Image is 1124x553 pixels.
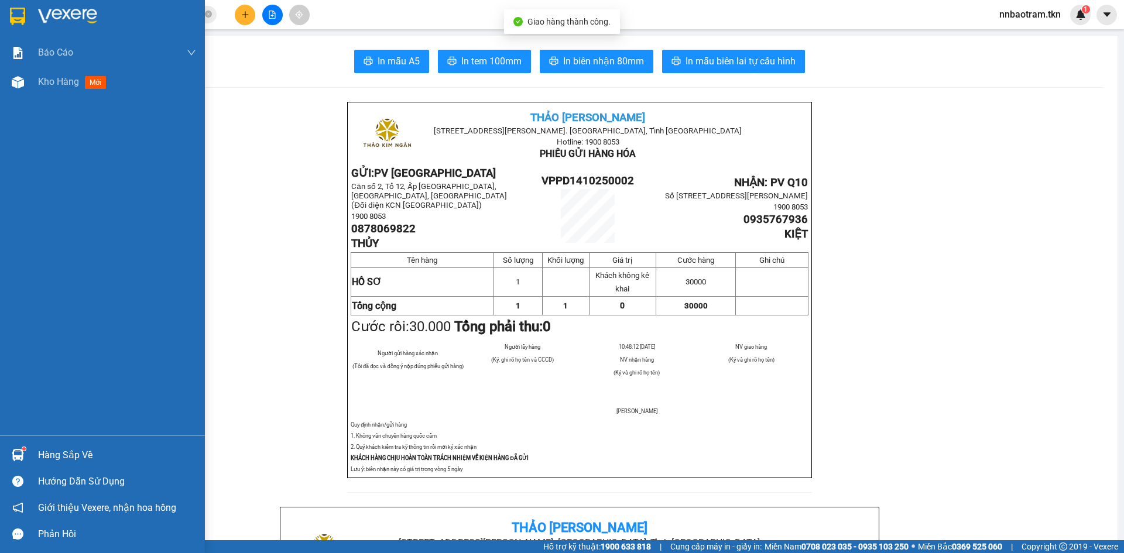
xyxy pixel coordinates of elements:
[619,344,655,350] span: 10:48:12 [DATE]
[547,256,584,265] span: Khối lượng
[262,5,283,25] button: file-add
[503,256,533,265] span: Số lượng
[10,8,25,25] img: logo-vxr
[187,48,196,57] span: down
[563,54,644,68] span: In biên nhận 80mm
[12,76,24,88] img: warehouse-icon
[530,111,645,124] span: THẢO [PERSON_NAME]
[513,17,523,26] span: check-circle
[12,528,23,540] span: message
[12,47,24,59] img: solution-icon
[557,138,619,146] span: Hotline: 1900 8053
[407,256,437,265] span: Tên hàng
[454,318,551,335] strong: Tổng phải thu:
[601,542,651,551] strong: 1900 633 818
[389,535,769,550] li: [STREET_ADDRESS][PERSON_NAME]. [GEOGRAPHIC_DATA], Tỉnh [GEOGRAPHIC_DATA]
[662,50,805,73] button: printerIn mẫu biên lai tự cấu hình
[677,256,714,265] span: Cước hàng
[1096,5,1117,25] button: caret-down
[38,473,196,490] div: Hướng dẫn sử dụng
[358,106,416,164] img: logo
[241,11,249,19] span: plus
[351,182,507,209] span: Căn số 2, Tổ 12, Ấp [GEOGRAPHIC_DATA], [GEOGRAPHIC_DATA], [GEOGRAPHIC_DATA] (Đối diện KCN [GEOG...
[38,446,196,464] div: Hàng sắp về
[665,191,808,200] span: Số [STREET_ADDRESS][PERSON_NAME]
[351,432,437,439] span: 1. Không vân chuyển hàng quốc cấm
[620,356,654,363] span: NV nhận hàng
[378,350,438,356] span: Người gửi hàng xác nhận
[12,502,23,513] span: notification
[1084,5,1088,13] span: 1
[351,444,477,450] span: 2. Quý khách kiểm tra kỹ thông tin rồi mới ký xác nhận
[686,54,796,68] span: In mẫu biên lai tự cấu hình
[911,544,915,549] span: ⚪️
[671,56,681,67] span: printer
[438,50,531,73] button: printerIn tem 100mm
[38,525,196,543] div: Phản hồi
[351,222,416,235] span: 0878069822
[351,421,407,428] span: Quy định nhận/gửi hàng
[759,256,784,265] span: Ghi chú
[595,271,649,293] span: Khách không kê khai
[491,356,554,363] span: (Ký, ghi rõ họ tên và CCCD)
[918,540,1002,553] span: Miền Bắc
[1102,9,1112,20] span: caret-down
[354,50,429,73] button: printerIn mẫu A5
[542,174,634,187] span: VPPD1410250002
[670,540,762,553] span: Cung cấp máy in - giấy in:
[1059,542,1067,551] span: copyright
[378,54,420,68] span: In mẫu A5
[235,5,255,25] button: plus
[38,76,79,87] span: Kho hàng
[549,56,558,67] span: printer
[527,17,611,26] span: Giao hàng thành công.
[773,202,808,211] span: 1900 8053
[351,167,496,180] strong: GỬI:
[614,369,660,376] span: (Ký và ghi rõ họ tên)
[409,318,451,335] span: 30.000
[784,228,808,241] span: KIỆT
[38,45,73,60] span: Báo cáo
[765,540,909,553] span: Miền Nam
[505,344,540,350] span: Người lấy hàng
[543,318,551,335] span: 0
[735,344,767,350] span: NV giao hàng
[352,276,382,287] span: HỒ SƠ
[516,301,520,310] span: 1
[268,11,276,19] span: file-add
[351,212,386,221] span: 1900 8053
[620,301,625,310] span: 0
[616,408,657,414] span: [PERSON_NAME]
[85,76,106,89] span: mới
[728,356,775,363] span: (Ký và ghi rõ họ tên)
[686,277,706,286] span: 30000
[351,318,551,335] span: Cước rồi:
[563,301,568,310] span: 1
[1082,5,1090,13] sup: 1
[22,447,26,451] sup: 1
[447,56,457,67] span: printer
[205,11,212,18] span: close-circle
[295,11,303,19] span: aim
[352,300,396,311] strong: Tổng cộng
[205,9,212,20] span: close-circle
[952,542,1002,551] strong: 0369 525 060
[543,540,651,553] span: Hỗ trợ kỹ thuật:
[540,50,653,73] button: printerIn biên nhận 80mm
[516,277,520,286] span: 1
[1075,9,1086,20] img: icon-new-feature
[351,237,379,250] span: THỦY
[351,466,462,472] span: Lưu ý: biên nhận này có giá trị trong vòng 5 ngày
[434,126,742,135] span: [STREET_ADDRESS][PERSON_NAME]. [GEOGRAPHIC_DATA], Tỉnh [GEOGRAPHIC_DATA]
[734,176,808,189] span: NHẬN: PV Q10
[12,476,23,487] span: question-circle
[512,520,647,535] b: Thảo [PERSON_NAME]
[12,449,24,461] img: warehouse-icon
[364,56,373,67] span: printer
[684,301,708,310] span: 30000
[743,213,808,226] span: 0935767936
[351,455,529,461] strong: KHÁCH HÀNG CHỊU HOÀN TOÀN TRÁCH NHIỆM VỀ KIỆN HÀNG ĐÃ GỬI
[612,256,632,265] span: Giá trị
[461,54,522,68] span: In tem 100mm
[38,500,176,515] span: Giới thiệu Vexere, nhận hoa hồng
